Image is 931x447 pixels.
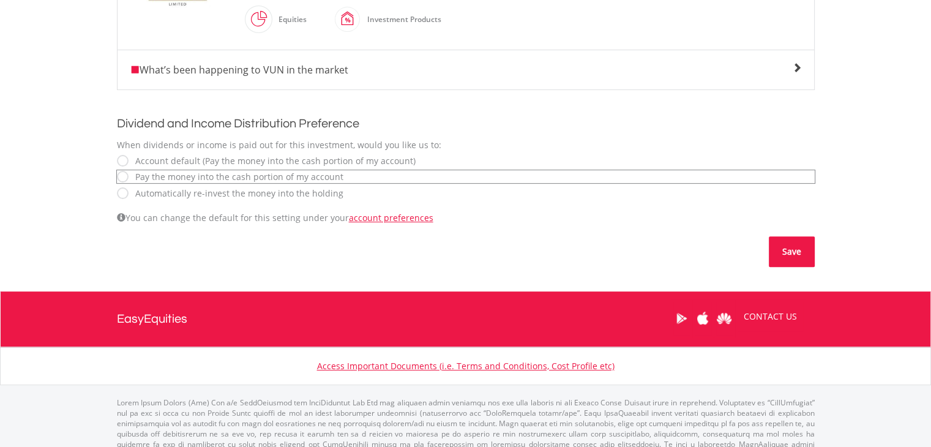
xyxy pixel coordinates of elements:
[692,299,714,337] a: Apple
[349,212,433,223] a: account preferences
[129,187,343,200] label: Automatically re-invest the money into the holding
[671,299,692,337] a: Google Play
[129,171,343,183] label: Pay the money into the cash portion of my account
[117,139,815,151] div: When dividends or income is paid out for this investment, would you like us to:
[714,299,735,337] a: Huawei
[317,360,615,372] a: Access Important Documents (i.e. Terms and Conditions, Cost Profile etc)
[769,236,815,267] button: Save
[735,299,806,334] a: CONTACT US
[117,291,187,347] a: EasyEquities
[117,115,815,133] h2: Dividend and Income Distribution Preference
[361,5,441,34] div: Investment Products
[129,155,416,167] label: Account default (Pay the money into the cash portion of my account)
[272,5,307,34] div: Equities
[130,63,348,77] span: What’s been happening to VUN in the market
[117,212,815,224] div: You can change the default for this setting under your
